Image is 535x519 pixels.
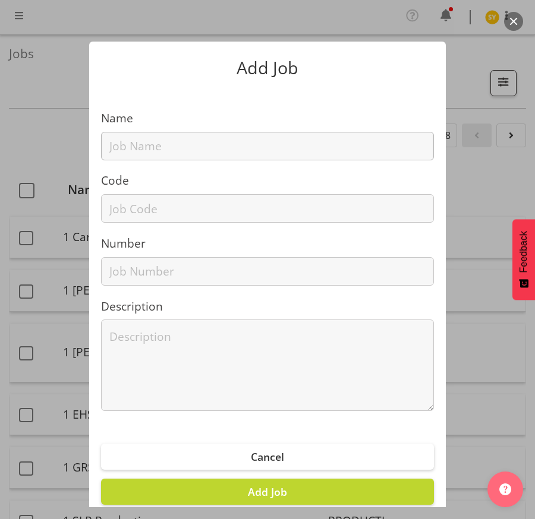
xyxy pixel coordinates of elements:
label: Code [101,172,434,189]
span: Add Job [248,485,287,499]
button: Add Job [101,479,434,505]
label: Description [101,298,434,315]
button: Cancel [101,444,434,470]
span: Cancel [251,450,284,464]
span: Feedback [518,231,529,273]
button: Feedback - Show survey [512,219,535,300]
input: Job Name [101,132,434,160]
img: help-xxl-2.png [499,483,511,495]
label: Number [101,235,434,252]
p: Add Job [101,59,434,77]
input: Job Code [101,194,434,223]
input: Job Number [101,257,434,286]
label: Name [101,110,434,127]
